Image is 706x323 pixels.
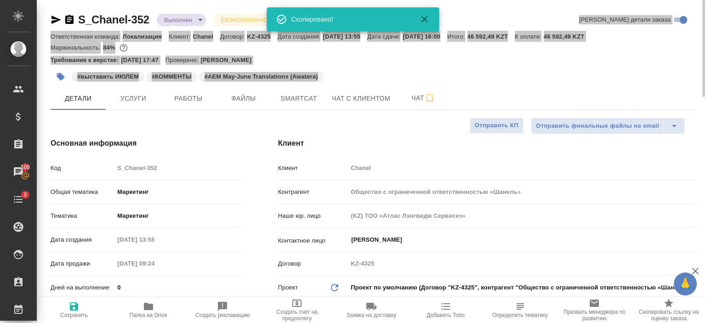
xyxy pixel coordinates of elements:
p: #AEM May-June Translations (Awatera) [205,72,318,81]
span: Определить тематику [492,312,548,318]
input: Пустое поле [347,185,696,198]
input: Пустое поле [347,257,696,270]
p: Код [51,164,114,173]
p: Итого: [447,33,467,40]
div: Скопировано! [291,15,406,24]
input: Пустое поле [114,257,194,270]
div: split button [531,118,685,134]
p: [DATE] 13:55 [323,33,367,40]
p: #КОММЕНТЫ [152,72,192,81]
div: Маркетинг [114,208,241,224]
p: KZ-4325 [247,33,278,40]
span: Smartcat [277,93,321,104]
p: [DATE] 16:00 [403,33,447,40]
div: Проект по умолчанию (Договор "KZ-4325", контрагент "Общество с ограниченной ответственностью «Шан... [347,280,696,295]
p: Договор: [220,33,247,40]
p: Chanel [193,33,220,40]
span: Создать рекламацию [195,312,250,318]
p: Общая тематика [51,187,114,197]
button: Создать рекламацию [186,297,260,323]
p: Контрагент [278,187,348,197]
div: Нажми, чтобы открыть папку с инструкцией [51,56,121,65]
button: Призвать менеджера по развитию [557,297,632,323]
div: Выполнен [157,14,206,26]
a: 3 [2,188,34,211]
p: Клиент: [169,33,193,40]
span: 🙏 [678,274,693,294]
span: Папка на Drive [130,312,167,318]
p: 46 592,49 KZT [544,33,592,40]
span: Призвать менеджера по развитию [563,309,626,322]
span: Чат [401,92,445,104]
p: 84% [103,44,117,51]
a: Chanel [193,32,220,40]
input: ✎ Введи что-нибудь [114,281,241,294]
p: Дата сдачи: [367,33,403,40]
span: Скопировать ссылку на оценку заказа [637,309,700,322]
p: Проект [278,283,298,292]
h4: Клиент [278,138,696,149]
span: Услуги [111,93,155,104]
a: KZ-4325 [247,32,278,40]
p: Ответственная команда: [51,33,123,40]
span: Чат с клиентом [332,93,390,104]
div: Маркетинг [114,184,241,200]
button: Скопировать ссылку на оценку заказа [632,297,706,323]
span: Создать счет на предоплату [265,309,329,322]
button: Выполнен [161,16,195,24]
p: Клиент [278,164,348,173]
div: Выполнен [213,14,301,26]
a: 100 [2,160,34,183]
button: 993.50 RUB; [118,42,130,54]
span: Файлы [222,93,266,104]
p: Наше юр. лицо [278,211,348,221]
p: Дней на выполнение [51,283,114,292]
button: Отправить КП [470,118,524,134]
button: Добавить тэг [51,67,71,87]
p: Договор [278,259,348,268]
span: Работы [166,93,211,104]
p: Локализация [123,33,169,40]
input: Пустое поле [347,161,696,175]
span: 100 [15,163,36,172]
p: Дата создания: [278,33,323,40]
button: Закрыть [414,14,436,25]
button: Скопировать ссылку для ЯМессенджера [51,14,62,25]
input: Пустое поле [347,209,696,222]
button: Определить тематику [483,297,558,323]
p: #выставить ИЮЛЕМ [77,72,139,81]
button: [DEMOGRAPHIC_DATA] [218,16,290,24]
span: Детали [56,93,100,104]
input: Пустое поле [114,233,194,246]
span: 3 [18,190,32,199]
span: Отправить КП [475,120,518,131]
p: Контактное лицо [278,236,348,245]
svg: Подписаться [424,93,435,104]
span: AEM May-June Translations (Awatera) [198,72,325,80]
span: Сохранить [60,312,88,318]
p: Маржинальность: [51,44,103,51]
span: выставить ИЮЛЕМ [71,72,145,80]
button: Создать счет на предоплату [260,297,334,323]
p: Тематика [51,211,114,221]
button: 🙏 [674,272,697,295]
button: Папка на Drive [111,297,186,323]
p: Дата продажи [51,259,114,268]
p: Проверено: [165,56,201,65]
a: Требования к верстке: [51,56,121,65]
button: Сохранить [37,297,111,323]
p: К оплате: [515,33,544,40]
button: Заявка на доставку [334,297,409,323]
span: Заявка на доставку [347,312,396,318]
button: Скопировать ссылку [64,14,75,25]
h4: Основная информация [51,138,241,149]
button: Отправить финальные файлы на email [531,118,664,134]
p: [PERSON_NAME] [200,56,258,65]
p: [DATE] 17:47 [121,56,165,65]
a: S_Chanel-352 [78,13,149,26]
button: Добавить Todo [409,297,483,323]
input: Пустое поле [114,161,241,175]
p: Дата создания [51,235,114,244]
span: [PERSON_NAME] детали заказа [579,15,671,24]
p: 46 592,49 KZT [467,33,515,40]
